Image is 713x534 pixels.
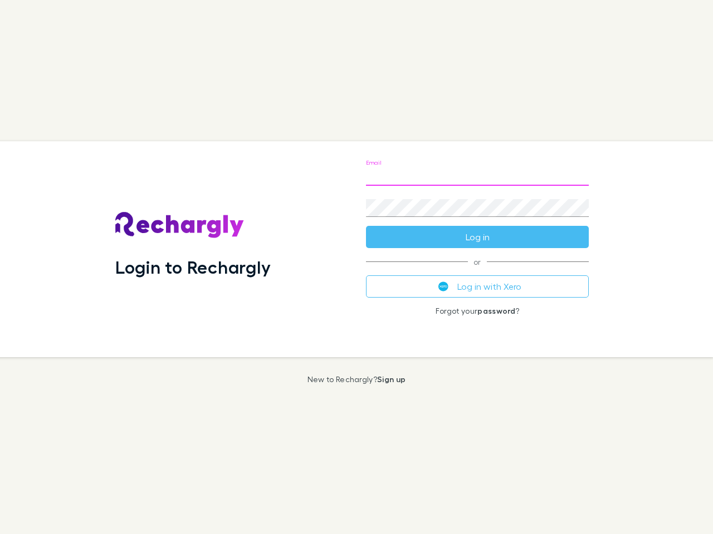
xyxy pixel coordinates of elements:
[366,275,589,298] button: Log in with Xero
[307,375,406,384] p: New to Rechargly?
[377,374,406,384] a: Sign up
[477,306,515,315] a: password
[438,281,448,291] img: Xero's logo
[115,256,271,278] h1: Login to Rechargly
[366,306,589,315] p: Forgot your ?
[366,226,589,248] button: Log in
[115,212,245,239] img: Rechargly's Logo
[366,159,381,167] label: Email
